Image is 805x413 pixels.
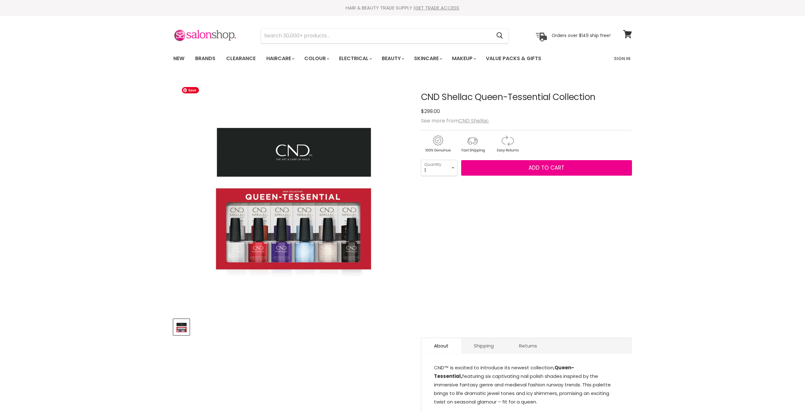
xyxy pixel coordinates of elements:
span: Save [182,87,199,93]
h1: CND Shellac Queen-Tessential Collection [421,92,632,102]
a: Electrical [334,52,376,65]
a: Skincare [409,52,446,65]
div: CND Shellac Queen-Tessential Collection image. Click or Scroll to Zoom. [173,77,410,313]
img: genuine.gif [421,134,455,153]
a: Clearance [221,52,260,65]
a: Shipping [461,338,506,354]
ul: Main menu [169,49,578,68]
div: HAIR & BEAUTY TRADE SUPPLY | [165,5,640,11]
a: GET TRADE ACCESS [415,4,459,11]
nav: Main [165,49,640,68]
strong: Queen-Tessential [434,364,574,379]
span: See more from [421,117,489,124]
div: Product thumbnails [172,317,411,335]
a: Sign In [610,52,634,65]
a: Makeup [447,52,480,65]
a: New [169,52,189,65]
img: returns.gif [491,134,524,153]
button: Add to cart [461,160,632,176]
img: shipping.gif [456,134,489,153]
button: CND Shellac Queen-Tessential Collection [173,319,189,335]
a: Beauty [377,52,408,65]
a: Colour [300,52,333,65]
select: Quantity [421,160,457,176]
strong: , [461,373,462,379]
span: featuring six captivating nail polish shades inspired by the immersive fantasy genre and medieval... [434,373,611,405]
a: Value Packs & Gifts [481,52,546,65]
form: Product [261,28,509,43]
a: CND Shellac [459,117,489,124]
span: Add to cart [529,164,564,172]
button: Search [492,28,508,43]
span: $299.00 [421,108,440,115]
p: Orders over $149 ship free! [552,33,610,38]
span: CND™ is excited to introduce its newest collection, [434,364,554,371]
a: Haircare [262,52,298,65]
img: CND Shellac Queen-Tessential Collection [179,84,404,305]
img: CND Shellac Queen-Tessential Collection [174,320,189,335]
a: Returns [506,338,550,354]
a: About [421,338,461,354]
input: Search [261,28,492,43]
a: Brands [190,52,220,65]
